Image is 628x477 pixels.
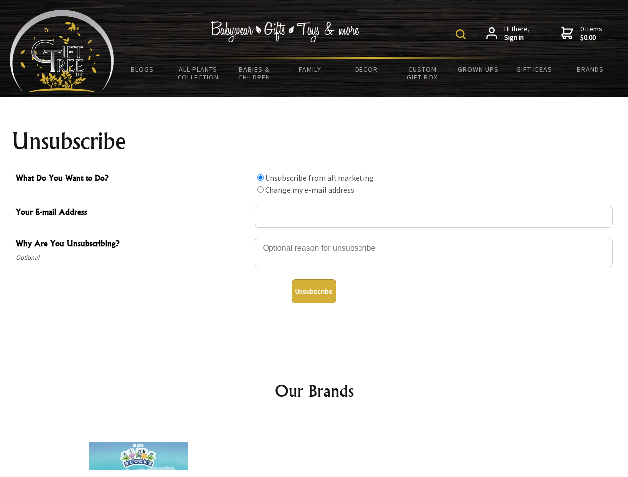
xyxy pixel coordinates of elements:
[171,59,227,87] a: All Plants Collection
[456,29,466,39] img: product search
[561,25,602,42] a: 0 items$0.00
[580,24,602,42] span: 0 items
[257,186,264,193] input: What Do You Want to Do?
[504,33,530,42] strong: Sign in
[338,59,394,79] a: Decor
[10,10,114,92] img: Babyware - Gifts - Toys and more...
[16,238,250,252] span: Why Are You Unsubscribing?
[12,129,617,153] h1: Unsubscribe
[504,25,530,42] span: Hi there,
[20,379,609,402] h2: Our Brands
[282,59,339,79] a: Family
[255,206,613,228] input: Your E-mail Address
[292,279,336,303] button: Unsubscribe
[255,238,613,267] textarea: Why Are You Unsubscribing?
[211,21,360,42] img: Babywear - Gifts - Toys & more
[450,59,506,79] a: Grown Ups
[257,174,264,181] input: What Do You Want to Do?
[16,206,250,220] span: Your E-mail Address
[265,173,374,183] label: Unsubscribe from all marketing
[16,252,250,264] span: Optional
[114,59,171,79] a: BLOGS
[265,185,354,195] label: Change my e-mail address
[562,59,619,79] a: Brands
[580,33,602,42] strong: $0.00
[486,25,530,42] a: Hi there,Sign in
[506,59,562,79] a: Gift Ideas
[226,59,282,87] a: Babies & Children
[16,172,250,186] span: What Do You Want to Do?
[394,59,450,87] a: Custom Gift Box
